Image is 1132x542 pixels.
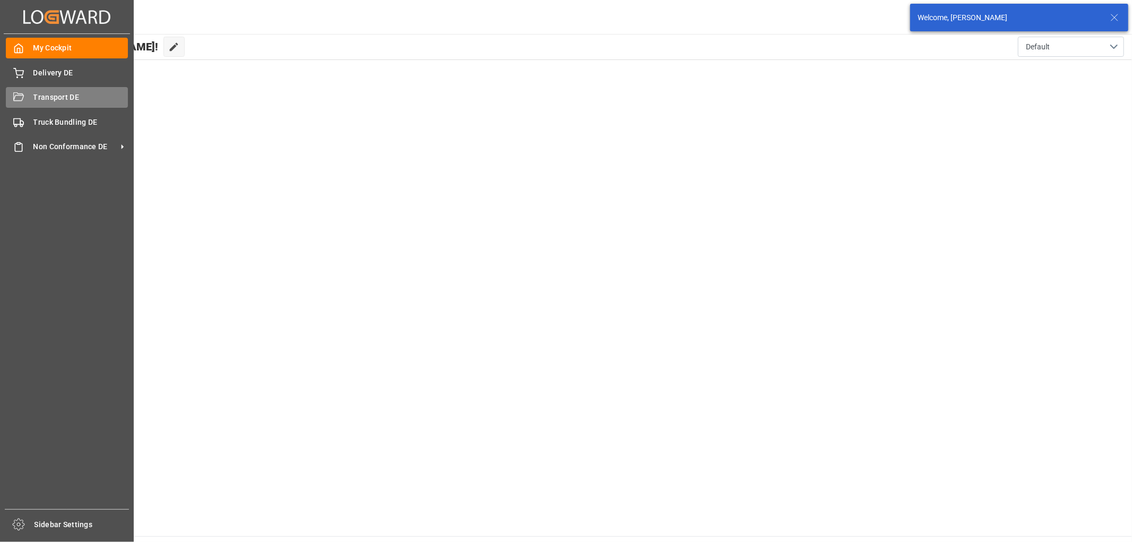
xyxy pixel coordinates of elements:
[6,38,128,58] a: My Cockpit
[33,117,128,128] span: Truck Bundling DE
[33,67,128,79] span: Delivery DE
[34,519,129,530] span: Sidebar Settings
[6,87,128,108] a: Transport DE
[33,92,128,103] span: Transport DE
[918,12,1100,23] div: Welcome, [PERSON_NAME]
[6,111,128,132] a: Truck Bundling DE
[44,37,158,57] span: Hello [PERSON_NAME]!
[33,42,128,54] span: My Cockpit
[1018,37,1124,57] button: open menu
[1026,41,1050,53] span: Default
[6,62,128,83] a: Delivery DE
[33,141,117,152] span: Non Conformance DE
